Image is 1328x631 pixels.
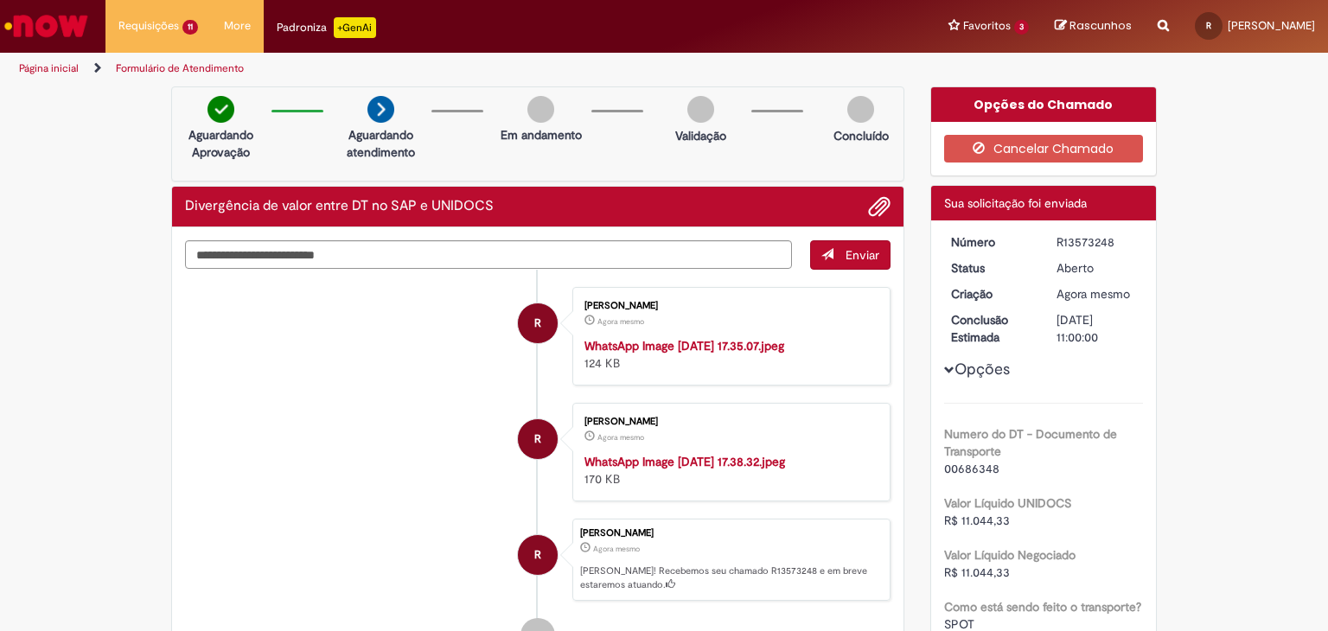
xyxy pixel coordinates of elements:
div: [PERSON_NAME] [580,528,881,539]
a: Formulário de Atendimento [116,61,244,75]
dt: Número [938,233,1044,251]
span: R [534,418,541,460]
div: [PERSON_NAME] [584,417,872,427]
div: R13573248 [1057,233,1137,251]
time: 27/09/2025 17:45:20 [1057,286,1130,302]
div: 27/09/2025 17:45:20 [1057,285,1137,303]
span: 3 [1014,20,1029,35]
span: Favoritos [963,17,1011,35]
button: Adicionar anexos [868,195,891,218]
p: Validação [675,127,726,144]
textarea: Digite sua mensagem aqui... [185,240,792,270]
span: More [224,17,251,35]
dt: Status [938,259,1044,277]
span: [PERSON_NAME] [1228,18,1315,33]
div: 170 KB [584,453,872,488]
a: WhatsApp Image [DATE] 17.35.07.jpeg [584,338,784,354]
span: 11 [182,20,198,35]
div: Padroniza [277,17,376,38]
li: Raupp [185,519,891,602]
img: img-circle-grey.png [527,96,554,123]
span: Rascunhos [1069,17,1132,34]
div: Opções do Chamado [931,87,1157,122]
ul: Trilhas de página [13,53,872,85]
p: Em andamento [501,126,582,143]
span: Agora mesmo [597,316,644,327]
time: 27/09/2025 17:45:20 [593,544,640,554]
span: Agora mesmo [597,432,644,443]
b: Numero do DT - Documento de Transporte [944,426,1117,459]
dt: Criação [938,285,1044,303]
b: Valor Líquido UNIDOCS [944,495,1071,511]
span: R [534,534,541,576]
span: R [1206,20,1211,31]
b: Valor Líquido Negociado [944,547,1076,563]
span: R$ 11.044,33 [944,564,1010,580]
div: 124 KB [584,337,872,372]
p: +GenAi [334,17,376,38]
button: Cancelar Chamado [944,135,1144,163]
a: Rascunhos [1055,18,1132,35]
time: 27/09/2025 17:45:16 [597,316,644,327]
p: [PERSON_NAME]! Recebemos seu chamado R13573248 e em breve estaremos atuando. [580,564,881,591]
span: R$ 11.044,33 [944,513,1010,528]
span: Sua solicitação foi enviada [944,195,1087,211]
span: R [534,303,541,344]
b: Como está sendo feito o transporte? [944,599,1141,615]
time: 27/09/2025 17:45:11 [597,432,644,443]
span: 00686348 [944,461,999,476]
span: Agora mesmo [1057,286,1130,302]
img: ServiceNow [2,9,91,43]
h2: Divergência de valor entre DT no SAP e UNIDOCS Histórico de tíquete [185,199,494,214]
div: Raupp [518,419,558,459]
span: Agora mesmo [593,544,640,554]
div: [PERSON_NAME] [584,301,872,311]
div: Raupp [518,303,558,343]
p: Aguardando Aprovação [179,126,263,161]
button: Enviar [810,240,891,270]
div: Aberto [1057,259,1137,277]
img: arrow-next.png [367,96,394,123]
span: Requisições [118,17,179,35]
div: Raupp [518,535,558,575]
p: Aguardando atendimento [339,126,423,161]
span: Enviar [846,247,879,263]
dt: Conclusão Estimada [938,311,1044,346]
div: [DATE] 11:00:00 [1057,311,1137,346]
img: check-circle-green.png [207,96,234,123]
p: Concluído [833,127,889,144]
img: img-circle-grey.png [847,96,874,123]
a: Página inicial [19,61,79,75]
img: img-circle-grey.png [687,96,714,123]
a: WhatsApp Image [DATE] 17.38.32.jpeg [584,454,785,469]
